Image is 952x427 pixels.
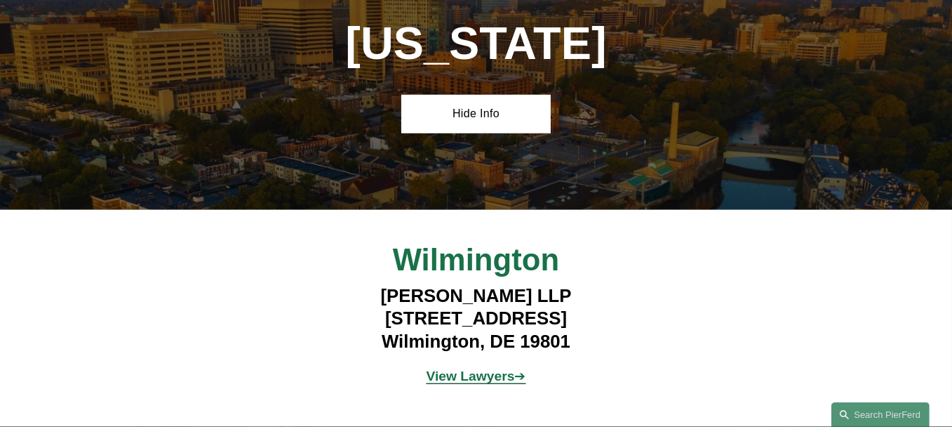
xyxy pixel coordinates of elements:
a: Hide Info [401,95,551,133]
a: View Lawyers➔ [427,369,526,383]
strong: View Lawyers [427,369,515,383]
a: Search this site [831,402,930,427]
h1: [US_STATE] [290,18,662,70]
span: Wilmington [393,242,559,277]
h4: [PERSON_NAME] LLP [STREET_ADDRESS] Wilmington, DE 19801 [290,284,663,353]
span: ➔ [427,369,526,383]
